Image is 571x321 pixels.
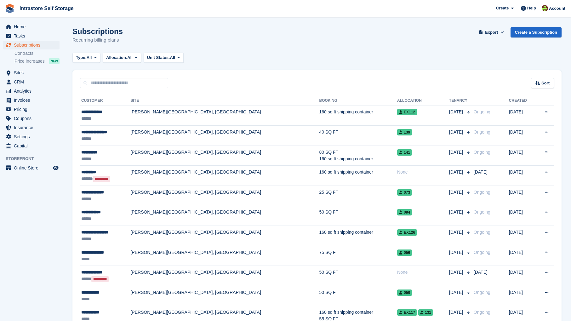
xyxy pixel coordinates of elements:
img: stora-icon-8386f47178a22dfd0bd8f6a31ec36ba5ce8667c1dd55bd0f319d3a0aa187defe.svg [5,4,14,13]
span: EX112 [397,109,417,115]
p: Recurring billing plans [72,37,123,44]
td: 75 SQ FT [319,246,397,266]
span: [DATE] [474,169,488,175]
td: [PERSON_NAME][GEOGRAPHIC_DATA], [GEOGRAPHIC_DATA] [130,146,319,166]
a: Contracts [14,50,60,56]
span: 141 [397,149,412,156]
td: [PERSON_NAME][GEOGRAPHIC_DATA], [GEOGRAPHIC_DATA] [130,126,319,146]
span: 056 [397,249,412,256]
td: [PERSON_NAME][GEOGRAPHIC_DATA], [GEOGRAPHIC_DATA] [130,226,319,246]
span: All [87,54,92,61]
button: Export [478,27,505,37]
td: 80 SQ FT 160 sq ft shipping container [319,146,397,166]
span: Ongoing [474,150,490,155]
span: [DATE] [449,309,464,316]
span: Insurance [14,123,52,132]
td: 50 SQ FT [319,286,397,306]
span: Allocation: [106,54,127,61]
span: Invoices [14,96,52,105]
span: All [127,54,133,61]
td: [PERSON_NAME][GEOGRAPHIC_DATA], [GEOGRAPHIC_DATA] [130,266,319,286]
a: menu [3,163,60,172]
span: 050 [397,289,412,296]
td: [DATE] [509,126,535,146]
button: Allocation: All [103,53,141,63]
span: [DATE] [449,169,464,175]
span: Ongoing [474,109,490,114]
td: [DATE] [509,266,535,286]
td: 50 SQ FT [319,266,397,286]
div: None [397,269,449,276]
span: 131 [418,309,433,316]
td: 50 SQ FT [319,206,397,226]
th: Created [509,96,535,106]
span: [DATE] [449,129,464,135]
span: Settings [14,132,52,141]
div: NEW [49,58,60,64]
a: menu [3,114,60,123]
span: Pricing [14,105,52,114]
span: Ongoing [474,129,490,135]
a: menu [3,87,60,95]
span: Help [527,5,536,11]
span: Storefront [6,156,63,162]
span: Unit Status: [147,54,170,61]
a: Preview store [52,164,60,172]
a: Create a Subscription [511,27,562,37]
div: None [397,169,449,175]
td: 160 sq ft shipping container [319,106,397,126]
th: Site [130,96,319,106]
span: [DATE] [449,189,464,196]
span: Create [496,5,509,11]
th: Allocation [397,96,449,106]
span: Ongoing [474,190,490,195]
td: [PERSON_NAME][GEOGRAPHIC_DATA], [GEOGRAPHIC_DATA] [130,246,319,266]
span: Analytics [14,87,52,95]
img: Emily Clark [542,5,548,11]
a: menu [3,123,60,132]
button: Unit Status: All [144,53,184,63]
td: [DATE] [509,166,535,186]
a: Intrastore Self Storage [17,3,76,14]
span: Price increases [14,58,45,64]
span: [DATE] [449,249,464,256]
span: [DATE] [449,229,464,236]
td: [PERSON_NAME][GEOGRAPHIC_DATA], [GEOGRAPHIC_DATA] [130,166,319,186]
td: [PERSON_NAME][GEOGRAPHIC_DATA], [GEOGRAPHIC_DATA] [130,106,319,126]
td: [PERSON_NAME][GEOGRAPHIC_DATA], [GEOGRAPHIC_DATA] [130,206,319,226]
a: menu [3,77,60,86]
td: 40 SQ FT [319,126,397,146]
span: 073 [397,189,412,196]
span: [DATE] [449,289,464,296]
span: EX117 [397,309,417,316]
span: [DATE] [449,209,464,215]
a: menu [3,41,60,49]
td: [PERSON_NAME][GEOGRAPHIC_DATA], [GEOGRAPHIC_DATA] [130,286,319,306]
span: Coupons [14,114,52,123]
td: [DATE] [509,206,535,226]
a: Price increases NEW [14,58,60,65]
td: [DATE] [509,146,535,166]
td: 25 SQ FT [319,186,397,206]
span: Export [485,29,498,36]
a: menu [3,68,60,77]
span: Ongoing [474,310,490,315]
a: menu [3,32,60,40]
a: menu [3,105,60,114]
span: 139 [397,129,412,135]
td: 160 sq ft shipping container [319,226,397,246]
th: Tenancy [449,96,471,106]
span: [DATE] [449,269,464,276]
a: menu [3,96,60,105]
td: [PERSON_NAME][GEOGRAPHIC_DATA], [GEOGRAPHIC_DATA] [130,186,319,206]
td: 160 sq ft shipping container [319,166,397,186]
td: [DATE] [509,246,535,266]
span: Ongoing [474,230,490,235]
span: 094 [397,209,412,215]
span: CRM [14,77,52,86]
span: All [170,54,175,61]
span: Ongoing [474,290,490,295]
td: [DATE] [509,106,535,126]
span: Tasks [14,32,52,40]
span: Capital [14,141,52,150]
